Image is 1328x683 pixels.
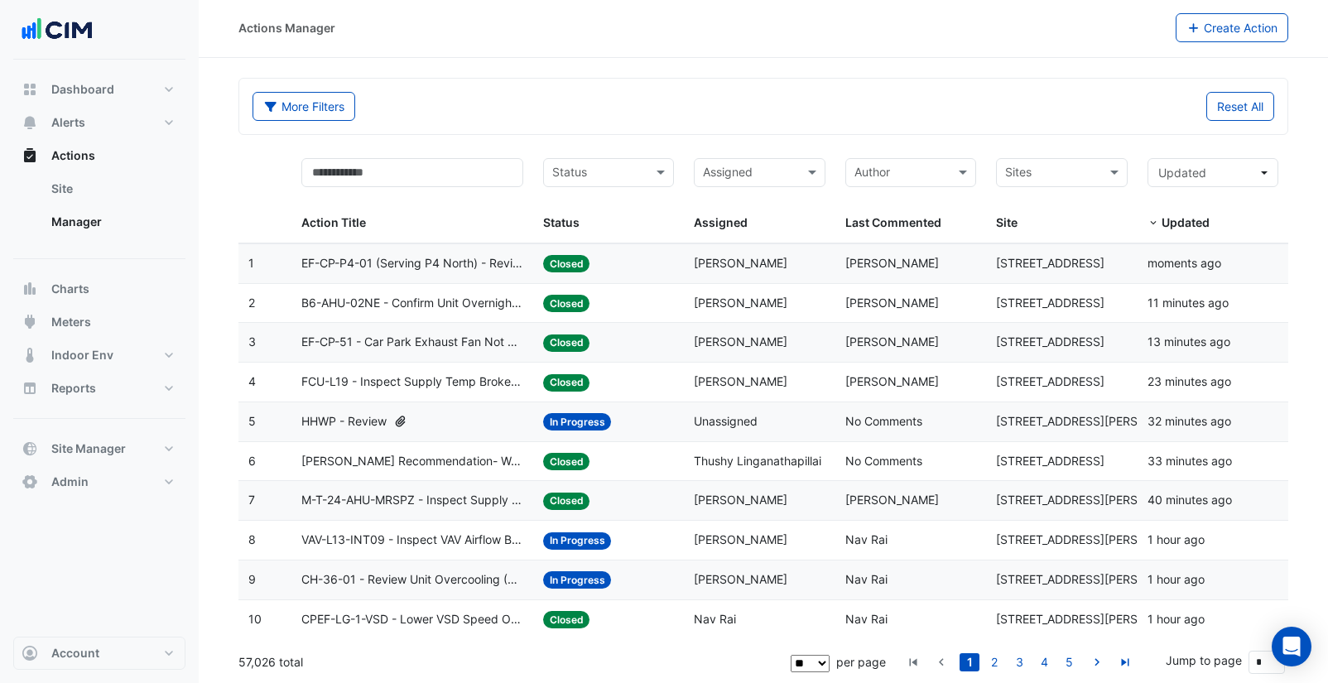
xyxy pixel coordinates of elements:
[1115,653,1135,671] a: go to last page
[694,296,787,310] span: [PERSON_NAME]
[301,452,523,471] span: [PERSON_NAME] Recommendation- Water sub-meter
[253,92,355,121] button: More Filters
[13,73,185,106] button: Dashboard
[543,611,590,628] span: Closed
[694,414,758,428] span: Unassigned
[1148,158,1278,187] button: Updated
[51,380,96,397] span: Reports
[248,374,256,388] span: 4
[51,440,126,457] span: Site Manager
[13,139,185,172] button: Actions
[301,254,523,273] span: EF-CP-P4-01 (Serving P4 North) - Review Carpark Fan Missed Purge
[301,294,523,313] span: B6-AHU-02NE - Confirm Unit Overnight Operation (Energy Waste)
[1148,454,1232,468] span: 2025-09-15T09:10:13.373
[543,493,590,510] span: Closed
[1206,92,1274,121] button: Reset All
[694,256,787,270] span: [PERSON_NAME]
[13,172,185,245] div: Actions
[13,305,185,339] button: Meters
[22,114,38,131] app-icon: Alerts
[836,655,886,669] span: per page
[1148,256,1221,270] span: 2025-09-15T09:43:25.194
[1034,653,1054,671] a: 4
[51,81,114,98] span: Dashboard
[543,413,612,430] span: In Progress
[38,205,185,238] a: Manager
[1148,572,1205,586] span: 2025-09-15T08:24:27.387
[1148,334,1230,349] span: 2025-09-15T09:30:27.616
[1148,296,1229,310] span: 2025-09-15T09:32:01.259
[694,572,787,586] span: [PERSON_NAME]
[51,347,113,363] span: Indoor Env
[51,147,95,164] span: Actions
[845,532,888,546] span: Nav Rai
[13,339,185,372] button: Indoor Env
[845,256,939,270] span: [PERSON_NAME]
[248,414,256,428] span: 5
[845,493,939,507] span: [PERSON_NAME]
[20,13,94,46] img: Company Logo
[543,255,590,272] span: Closed
[984,653,1004,671] a: 2
[238,19,335,36] div: Actions Manager
[22,314,38,330] app-icon: Meters
[51,645,99,661] span: Account
[543,532,612,550] span: In Progress
[931,653,951,671] a: go to previous page
[996,414,1198,428] span: [STREET_ADDRESS][PERSON_NAME]
[845,572,888,586] span: Nav Rai
[694,454,821,468] span: Thushy Linganathapillai
[996,215,1018,229] span: Site
[22,380,38,397] app-icon: Reports
[1087,653,1107,671] a: go to next page
[38,172,185,205] a: Site
[301,412,387,431] span: HHWP - Review
[248,256,254,270] span: 1
[543,571,612,589] span: In Progress
[13,432,185,465] button: Site Manager
[996,493,1198,507] span: [STREET_ADDRESS][PERSON_NAME]
[1272,627,1311,666] div: Open Intercom Messenger
[903,653,923,671] a: go to first page
[996,374,1104,388] span: [STREET_ADDRESS]
[957,653,982,671] li: page 1
[301,610,523,629] span: CPEF-LG-1-VSD - Lower VSD Speed Overused (Energy Waste)
[238,642,787,683] div: 57,026 total
[301,491,523,510] span: M-T-24-AHU-MRSPZ - Inspect Supply Air Loss
[51,281,89,297] span: Charts
[1148,532,1205,546] span: 2025-09-15T08:24:48.785
[982,653,1007,671] li: page 2
[996,296,1104,310] span: [STREET_ADDRESS]
[1158,166,1206,180] span: Updated
[248,454,256,468] span: 6
[248,612,262,626] span: 10
[22,440,38,457] app-icon: Site Manager
[51,314,91,330] span: Meters
[845,414,922,428] span: No Comments
[22,147,38,164] app-icon: Actions
[1148,374,1231,388] span: 2025-09-15T09:20:32.260
[51,474,89,490] span: Admin
[301,531,523,550] span: VAV-L13-INT09 - Inspect VAV Airflow Block
[960,653,979,671] a: 1
[301,333,523,352] span: EF-CP-51 - Car Park Exhaust Fan Not Operating
[1032,653,1056,671] li: page 4
[1176,13,1289,42] button: Create Action
[845,215,941,229] span: Last Commented
[22,347,38,363] app-icon: Indoor Env
[996,454,1104,468] span: [STREET_ADDRESS]
[1148,414,1231,428] span: 2025-09-15T09:11:22.782
[301,215,366,229] span: Action Title
[845,296,939,310] span: [PERSON_NAME]
[543,295,590,312] span: Closed
[996,532,1198,546] span: [STREET_ADDRESS][PERSON_NAME]
[694,493,787,507] span: [PERSON_NAME]
[248,296,255,310] span: 2
[248,334,256,349] span: 3
[845,374,939,388] span: [PERSON_NAME]
[1148,612,1205,626] span: 2025-09-15T08:23:48.224
[996,572,1198,586] span: [STREET_ADDRESS][PERSON_NAME]
[22,281,38,297] app-icon: Charts
[543,374,590,392] span: Closed
[13,637,185,670] button: Account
